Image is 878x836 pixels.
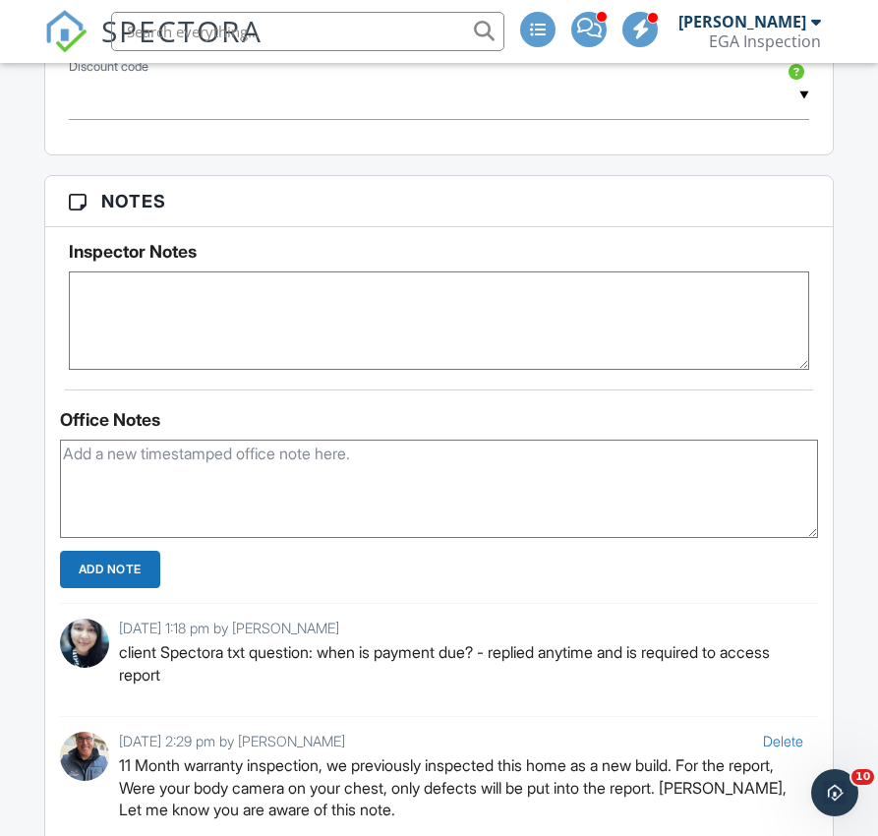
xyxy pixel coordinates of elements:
h5: Inspector Notes [69,242,810,262]
div: Office Notes [60,410,819,430]
span: by [219,733,234,749]
span: [PERSON_NAME] [238,733,345,749]
p: client Spectora txt question: when is payment due? - replied anytime and is required to access re... [119,641,804,686]
img: img_5201.jpg [60,732,109,781]
p: 11 Month warranty inspection, we previously inspected this home as a new build. For the report, W... [119,754,804,820]
input: Search everything... [111,12,504,51]
input: Add Note [60,551,160,588]
span: 10 [851,769,874,785]
div: [PERSON_NAME] [678,12,806,31]
img: The Best Home Inspection Software - Spectora [44,10,88,53]
span: [PERSON_NAME] [232,620,339,636]
img: kimfpic.png [60,619,109,668]
span: by [213,620,228,636]
iframe: Intercom live chat [811,769,858,816]
span: [DATE] 2:29 pm [119,733,215,749]
h3: Notes [45,176,834,227]
div: EGA Inspection [709,31,821,51]
span: [DATE] 1:18 pm [119,620,209,636]
a: SPECTORA [44,27,263,68]
a: Delete [763,733,803,749]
